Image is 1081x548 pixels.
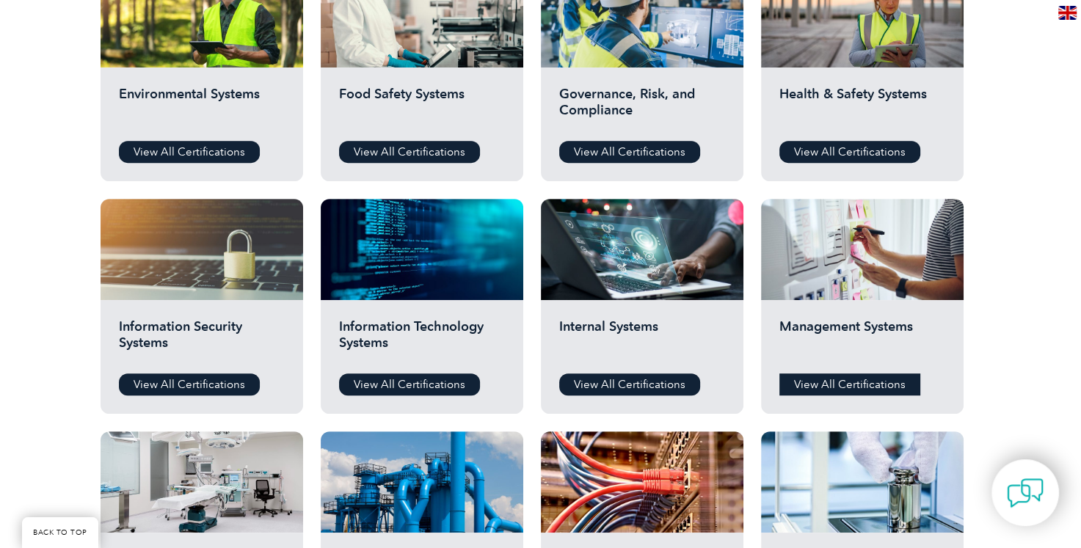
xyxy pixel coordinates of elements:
h2: Internal Systems [559,318,725,362]
a: View All Certifications [339,373,480,395]
a: View All Certifications [119,373,260,395]
h2: Environmental Systems [119,86,285,130]
a: View All Certifications [119,141,260,163]
a: View All Certifications [559,373,700,395]
h2: Governance, Risk, and Compliance [559,86,725,130]
h2: Health & Safety Systems [779,86,945,130]
a: View All Certifications [339,141,480,163]
a: View All Certifications [779,373,920,395]
img: contact-chat.png [1007,475,1044,511]
h2: Information Security Systems [119,318,285,362]
h2: Management Systems [779,318,945,362]
a: BACK TO TOP [22,517,98,548]
h2: Information Technology Systems [339,318,505,362]
a: View All Certifications [779,141,920,163]
img: en [1058,6,1077,20]
a: View All Certifications [559,141,700,163]
h2: Food Safety Systems [339,86,505,130]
